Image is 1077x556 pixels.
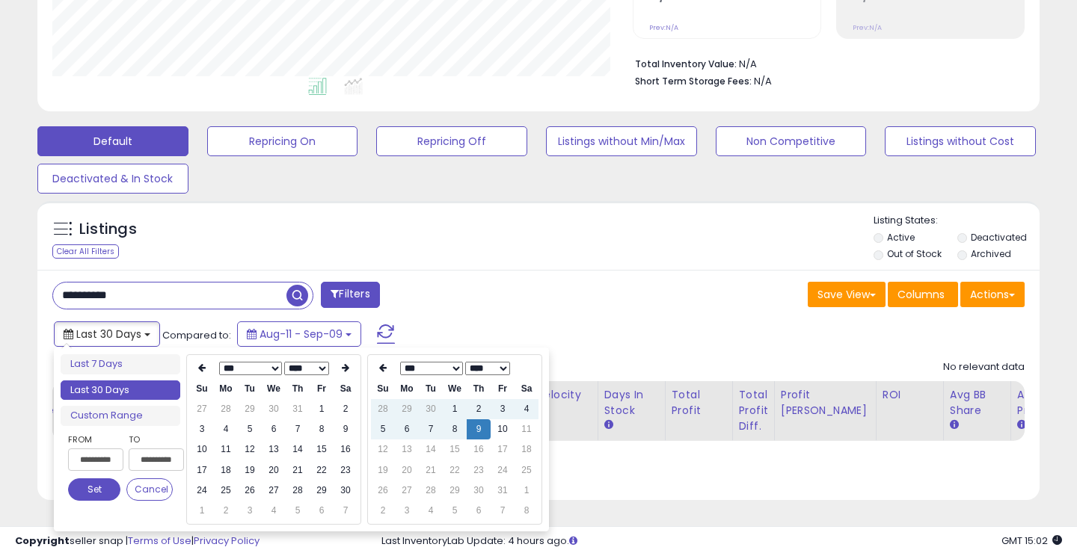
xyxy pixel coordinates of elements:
[321,282,379,308] button: Filters
[635,75,752,87] b: Short Term Storage Fees:
[419,439,443,460] td: 14
[376,126,527,156] button: Repricing Off
[381,534,1062,549] div: Last InventoryLab Update: 4 hours ago.
[262,399,286,419] td: 30
[54,321,160,347] button: Last 30 Days
[491,439,515,460] td: 17
[262,481,286,501] td: 27
[491,399,515,419] td: 3
[190,481,214,501] td: 24
[950,387,1004,418] div: Avg BB Share
[190,379,214,399] th: Su
[310,501,334,521] td: 6
[515,481,538,501] td: 1
[238,501,262,521] td: 3
[419,379,443,399] th: Tu
[395,460,419,481] td: 20
[467,501,491,521] td: 6
[853,23,882,32] small: Prev: N/A
[128,534,191,548] a: Terms of Use
[883,387,937,403] div: ROI
[207,126,358,156] button: Repricing On
[515,379,538,399] th: Sa
[897,287,945,302] span: Columns
[515,501,538,521] td: 8
[443,439,467,460] td: 15
[238,481,262,501] td: 26
[491,501,515,521] td: 7
[1017,418,1026,432] small: Avg Win Price.
[1017,387,1072,418] div: Avg Win Price
[15,534,70,548] strong: Copyright
[443,501,467,521] td: 5
[237,321,361,347] button: Aug-11 - Sep-09
[61,354,180,374] li: Last 7 Days
[68,478,120,501] button: Set
[874,214,1040,228] p: Listing States:
[238,399,262,419] td: 29
[649,23,678,32] small: Prev: N/A
[76,327,141,342] span: Last 30 Days
[467,419,491,439] td: 9
[443,419,467,439] td: 8
[635,58,737,70] b: Total Inventory Value:
[214,439,238,460] td: 11
[262,460,286,481] td: 20
[443,379,467,399] th: We
[214,379,238,399] th: Mo
[129,432,173,447] label: To
[491,481,515,501] td: 31
[262,379,286,399] th: We
[190,460,214,481] td: 17
[971,231,1027,244] label: Deactivated
[443,460,467,481] td: 22
[395,481,419,501] td: 27
[61,406,180,426] li: Custom Range
[371,460,395,481] td: 19
[238,419,262,439] td: 5
[371,481,395,501] td: 26
[491,460,515,481] td: 24
[310,460,334,481] td: 22
[467,481,491,501] td: 30
[214,460,238,481] td: 18
[334,399,358,419] td: 2
[739,387,768,434] div: Total Profit Diff.
[262,439,286,460] td: 13
[37,126,188,156] button: Default
[395,399,419,419] td: 29
[238,439,262,460] td: 12
[491,379,515,399] th: Fr
[334,439,358,460] td: 16
[310,419,334,439] td: 8
[467,460,491,481] td: 23
[672,387,726,418] div: Total Profit
[419,419,443,439] td: 7
[887,231,915,244] label: Active
[79,219,137,240] h5: Listings
[443,481,467,501] td: 29
[334,481,358,501] td: 30
[885,126,1036,156] button: Listings without Cost
[286,419,310,439] td: 7
[419,481,443,501] td: 28
[419,399,443,419] td: 30
[214,399,238,419] td: 28
[286,501,310,521] td: 5
[419,501,443,521] td: 4
[286,399,310,419] td: 31
[194,534,260,548] a: Privacy Policy
[395,439,419,460] td: 13
[371,501,395,521] td: 2
[190,439,214,460] td: 10
[515,399,538,419] td: 4
[546,126,697,156] button: Listings without Min/Max
[286,379,310,399] th: Th
[1001,534,1062,548] span: 2025-10-10 15:02 GMT
[950,418,959,432] small: Avg BB Share.
[334,419,358,439] td: 9
[162,328,231,342] span: Compared to:
[190,419,214,439] td: 3
[515,460,538,481] td: 25
[310,439,334,460] td: 15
